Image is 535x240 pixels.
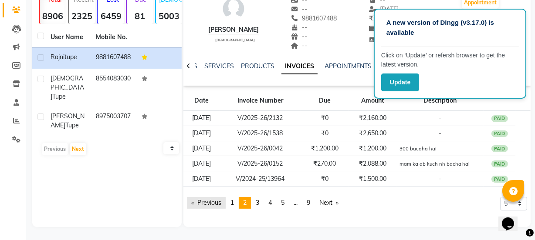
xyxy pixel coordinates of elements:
td: ₹270.00 [301,156,349,171]
td: [DATE] [183,141,220,156]
td: ₹1,200.00 [301,141,349,156]
td: V/2025-26/0042 [220,141,301,156]
span: 2 [243,199,247,207]
th: Invoice Number [220,91,301,111]
span: 9881607488 [291,14,337,22]
th: Amount [349,91,396,111]
a: Previous [187,197,226,209]
td: ₹1,200.00 [349,141,396,156]
span: -- [291,42,308,50]
iframe: chat widget [498,205,526,231]
a: INVOICES [281,59,318,74]
span: - [439,114,441,122]
small: mam ka ab kuch nh bacha hai [400,161,470,167]
span: Tupe [65,121,79,129]
span: Tupe [52,93,66,100]
td: V/2025-26/1538 [220,126,301,141]
td: V/2025-26/2132 [220,111,301,126]
p: Click on ‘Update’ or refersh browser to get the latest version. [381,51,519,69]
strong: 5003 [156,10,183,21]
td: ₹2,650.00 [349,126,396,141]
div: PAID [491,130,508,137]
span: -- [291,5,308,13]
p: A new version of Dingg (v3.17.0) is available [386,18,514,37]
td: 8554083030 [91,69,136,107]
span: 0 [369,25,382,33]
a: PRODUCTS [241,62,274,70]
span: 5 [281,199,284,207]
small: 300 bacaha hai [400,146,437,152]
td: 8975003707 [91,107,136,135]
span: -- [291,33,308,40]
span: - [439,175,441,183]
a: APPOINTMENTS [325,62,372,70]
span: 3 [256,199,259,207]
span: 4 [268,199,272,207]
td: [DATE] [183,111,220,126]
td: ₹0 [301,171,349,187]
th: User Name [45,27,91,47]
strong: 8906 [40,10,66,21]
td: [DATE] [183,156,220,171]
button: Update [381,73,419,91]
span: ₹ [369,14,373,22]
td: V/2025-26/0152 [220,156,301,171]
span: [DATE] [369,5,399,13]
th: Date [183,91,220,111]
span: [PERSON_NAME] [51,112,85,129]
div: PAID [491,160,508,167]
div: PAID [491,115,508,122]
th: Mobile No. [91,27,136,47]
span: Gold Membership [369,36,429,43]
div: [PERSON_NAME] [208,25,259,34]
td: 9881607488 [91,47,136,69]
span: 77918 [369,14,390,22]
td: ₹0 [301,111,349,126]
div: PAID [491,145,508,152]
td: ₹1,500.00 [349,171,396,187]
strong: 81 [127,10,153,21]
span: 1 [230,199,234,207]
strong: 2325 [69,10,95,21]
td: ₹0 [301,126,349,141]
a: SERVICES [204,62,234,70]
td: ₹2,160.00 [349,111,396,126]
span: - [439,129,441,137]
td: ₹2,088.00 [349,156,396,171]
strong: 6459 [98,10,124,21]
a: Next [315,197,343,209]
button: Next [70,143,86,155]
nav: Pagination [187,197,343,209]
td: [DATE] [183,171,220,187]
span: tupe [64,53,77,61]
span: ... [294,199,298,207]
span: [DEMOGRAPHIC_DATA] [51,74,84,100]
th: Description [396,91,484,111]
td: [DATE] [183,126,220,141]
div: PAID [491,176,508,183]
span: -- [291,23,308,31]
span: [DEMOGRAPHIC_DATA] [216,38,255,42]
th: Due [301,91,349,111]
td: V/2024-25/13964 [220,171,301,187]
span: Rajni [51,53,64,61]
span: 9 [307,199,310,207]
